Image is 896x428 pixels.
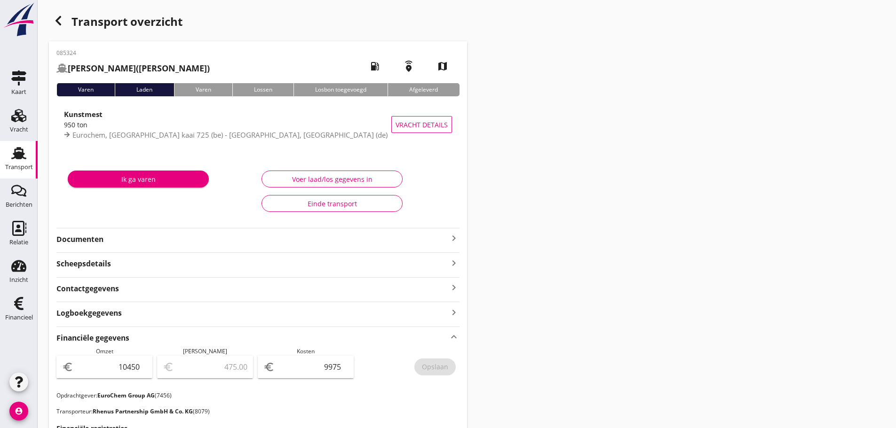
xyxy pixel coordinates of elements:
a: Kunstmest950 tonEurochem, [GEOGRAPHIC_DATA] kaai 725 (be) - [GEOGRAPHIC_DATA], [GEOGRAPHIC_DATA] ... [56,104,460,145]
span: Eurochem, [GEOGRAPHIC_DATA] kaai 725 (be) - [GEOGRAPHIC_DATA], [GEOGRAPHIC_DATA] (de) [72,130,388,140]
strong: Scheepsdetails [56,258,111,269]
div: Laden [115,83,174,96]
p: Transporteur: (8079) [56,407,460,416]
strong: Documenten [56,234,448,245]
div: Varen [56,83,115,96]
i: keyboard_arrow_right [448,306,460,319]
i: euro [263,361,275,373]
strong: Rhenus Partnership GmbH & Co. KG [93,407,193,415]
strong: EuroChem Group AG [97,391,155,399]
i: account_circle [9,402,28,420]
button: Einde transport [262,195,403,212]
button: Vracht details [391,116,452,133]
div: Inzicht [9,277,28,283]
div: Berichten [6,202,32,208]
i: keyboard_arrow_right [448,257,460,269]
div: Losbon toegevoegd [293,83,388,96]
input: 0,00 [277,359,348,374]
i: local_gas_station [362,53,388,79]
i: emergency_share [396,53,422,79]
i: map [429,53,456,79]
div: Ik ga varen [75,174,201,184]
span: Omzet [96,347,113,355]
strong: Kunstmest [64,109,103,119]
div: Vracht [10,126,28,132]
button: Ik ga varen [68,171,209,187]
div: Transport overzicht [49,11,467,34]
strong: Contactgegevens [56,283,119,294]
button: Voer laad/los gegevens in [262,171,403,187]
strong: Logboekgegevens [56,308,122,319]
div: Voer laad/los gegevens in [270,174,395,184]
span: [PERSON_NAME] [183,347,227,355]
strong: [PERSON_NAME] [68,62,136,74]
p: 085324 [56,49,210,57]
p: Opdrachtgever: (7456) [56,391,460,400]
div: Afgeleverd [388,83,459,96]
div: Varen [174,83,232,96]
i: euro [62,361,73,373]
i: keyboard_arrow_right [448,233,460,244]
div: Einde transport [270,199,395,209]
img: logo-small.a267ee39.svg [2,2,36,37]
i: keyboard_arrow_right [448,281,460,294]
i: keyboard_arrow_up [448,331,460,343]
div: 950 ton [64,120,391,130]
span: Vracht details [396,120,448,130]
input: 0,00 [75,359,147,374]
div: Relatie [9,239,28,245]
div: Financieel [5,314,33,320]
h2: ([PERSON_NAME]) [56,62,210,75]
div: Transport [5,164,33,170]
span: Kosten [297,347,315,355]
strong: Financiële gegevens [56,333,129,343]
div: Lossen [232,83,293,96]
div: Kaart [11,89,26,95]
